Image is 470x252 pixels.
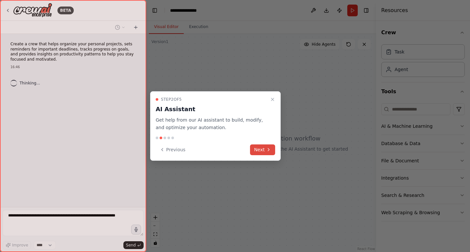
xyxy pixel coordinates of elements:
[150,6,159,15] button: Hide left sidebar
[156,116,267,131] p: Get help from our AI assistant to build, modify, and optimize your automation.
[156,105,267,114] h3: AI Assistant
[250,144,275,155] button: Next
[161,97,182,102] span: Step 2 of 5
[156,144,189,155] button: Previous
[269,96,276,103] button: Close walkthrough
